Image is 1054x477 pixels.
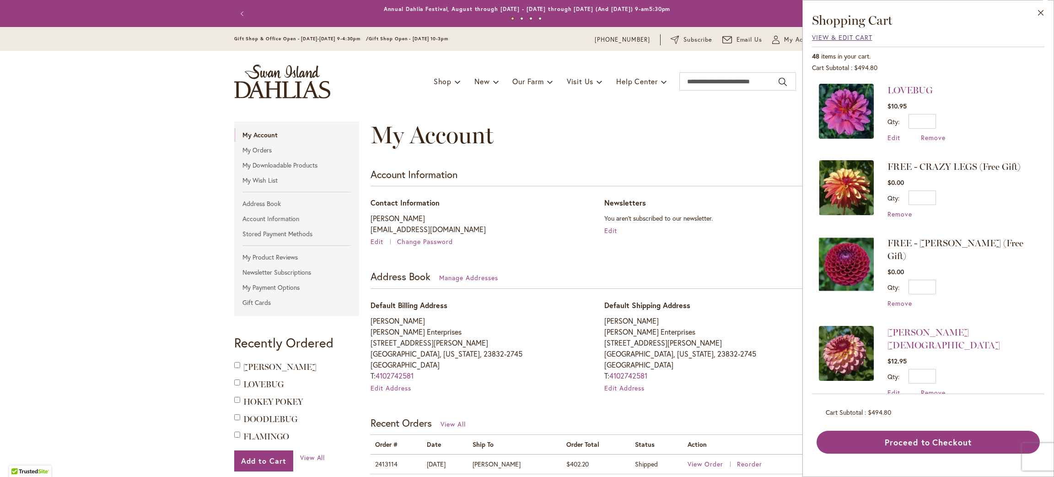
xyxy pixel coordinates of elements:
[868,408,891,417] span: $494.80
[234,143,359,157] a: My Orders
[722,35,763,44] a: Email Us
[371,300,447,310] span: Default Billing Address
[562,435,631,454] th: Order Total
[737,460,762,468] span: Reorder
[819,84,874,139] img: LOVEBUG
[371,198,440,207] span: Contact Information
[7,444,32,470] iframe: Launch Accessibility Center
[887,102,907,110] span: $10.95
[371,384,411,392] a: Edit Address
[243,379,284,390] a: LOVEBUG
[887,357,907,365] span: $12.95
[772,35,820,44] button: My Account
[241,456,286,466] span: Add to Cart
[538,17,542,20] button: 4 of 4
[567,76,593,86] span: Visit Us
[737,35,763,44] span: Email Us
[371,168,457,181] strong: Account Information
[371,237,395,246] a: Edit
[887,194,899,202] label: Qty
[243,362,317,372] a: [PERSON_NAME]
[371,237,383,246] span: Edit
[512,76,543,86] span: Our Farm
[887,372,899,381] label: Qty
[812,52,819,60] span: 48
[376,371,414,380] a: 4102742581
[441,420,466,428] a: View All
[812,63,849,72] span: Cart Subtotal
[683,35,712,44] span: Subscribe
[604,198,646,207] span: Newsletters
[397,237,453,246] a: Change Password
[784,35,820,44] span: My Account
[683,435,820,454] th: Action
[234,334,333,351] strong: Recently Ordered
[887,210,912,218] a: Remove
[921,133,946,142] a: Remove
[529,17,532,20] button: 3 of 4
[371,416,432,429] strong: Recent Orders
[817,431,1040,454] button: Proceed to Checkout
[887,161,1021,172] span: FREE - CRAZY LEGS (Free Gift)
[604,226,617,235] span: Edit
[243,397,303,407] a: HOKEY POKEY
[688,460,723,468] span: View Order
[887,299,912,308] a: Remove
[234,266,359,279] a: Newsletter Subscriptions
[234,281,359,294] a: My Payment Options
[887,238,1023,261] span: FREE - [PERSON_NAME] (Free Gift)
[234,5,253,23] button: Previous
[243,432,289,442] a: FLAMINGO
[819,326,874,397] a: Foxy Lady
[243,414,297,424] a: DOODLEBUG
[819,84,874,142] a: LOVEBUG
[520,17,523,20] button: 2 of 4
[234,450,293,472] button: Add to Cart
[921,388,946,397] a: Remove
[688,460,735,468] a: View Order
[434,76,452,86] span: Shop
[234,296,359,309] a: Gift Cards
[439,273,498,282] a: Manage Addresses
[812,33,872,42] a: View & Edit Cart
[371,270,430,283] strong: Address Book
[604,315,820,381] address: [PERSON_NAME] [PERSON_NAME] Enterprises [STREET_ADDRESS][PERSON_NAME] [GEOGRAPHIC_DATA], [US_STAT...
[819,237,874,292] img: IVANETTI (Free Gift)
[300,453,325,462] a: View All
[234,250,359,264] a: My Product Reviews
[234,65,330,98] a: store logo
[371,213,586,235] p: [PERSON_NAME] [EMAIL_ADDRESS][DOMAIN_NAME]
[371,120,494,149] span: My Account
[604,384,645,392] a: Edit Address
[826,408,863,417] span: Cart Subtotal
[887,117,899,126] label: Qty
[604,213,820,224] p: You aren't subscribed to our newsletter.
[234,212,359,226] a: Account Information
[474,76,489,86] span: New
[422,454,468,474] td: [DATE]
[468,435,562,454] th: Ship To
[887,85,933,96] a: LOVEBUG
[819,160,874,215] img: CRAZY LEGS (Free Gift)
[566,460,589,468] span: $402.20
[812,12,893,28] span: Shopping Cart
[616,76,658,86] span: Help Center
[371,315,586,381] address: [PERSON_NAME] [PERSON_NAME] Enterprises [STREET_ADDRESS][PERSON_NAME] [GEOGRAPHIC_DATA], [US_STAT...
[371,435,422,454] th: Order #
[887,178,904,187] span: $0.00
[234,36,369,42] span: Gift Shop & Office Open - [DATE]-[DATE] 9-4:30pm /
[887,267,904,276] span: $0.00
[595,35,650,44] a: [PHONE_NUMBER]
